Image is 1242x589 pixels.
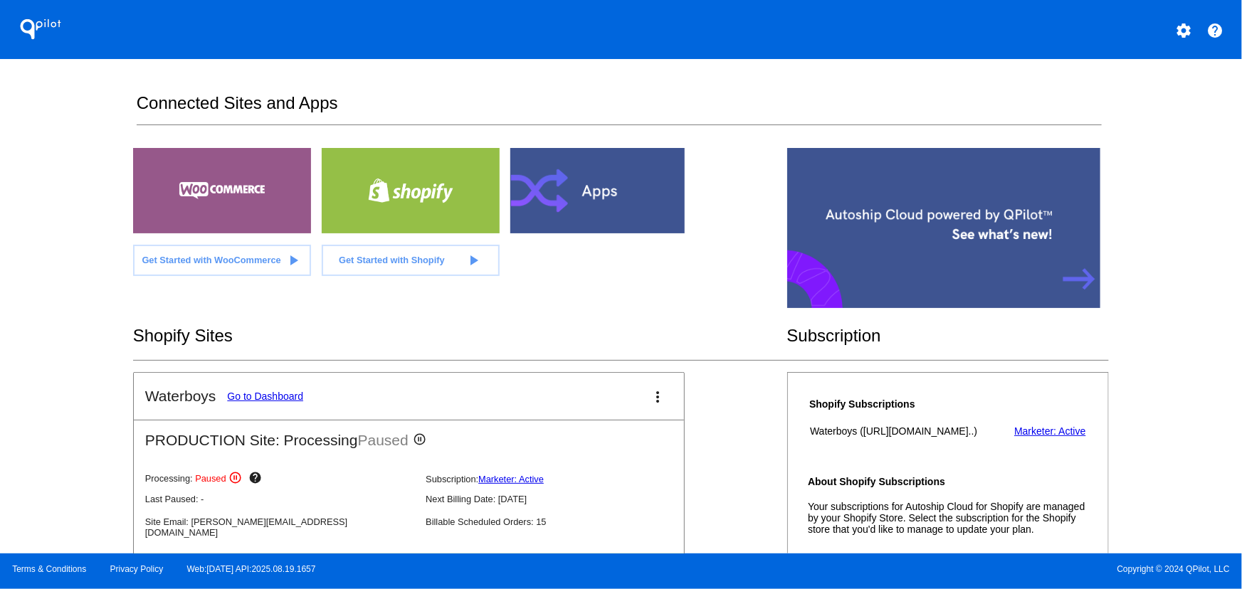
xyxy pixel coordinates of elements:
[145,494,414,504] p: Last Paused: -
[322,245,500,276] a: Get Started with Shopify
[145,388,216,405] h2: Waterboys
[133,326,787,346] h2: Shopify Sites
[339,255,445,265] span: Get Started with Shopify
[426,494,695,504] p: Next Billing Date: [DATE]
[1175,22,1192,39] mat-icon: settings
[787,326,1110,346] h2: Subscription
[426,516,695,527] p: Billable Scheduled Orders: 15
[358,432,409,448] span: Paused
[12,15,69,43] h1: QPilot
[195,474,226,484] span: Paused
[12,564,86,574] a: Terms & Conditions
[285,252,302,269] mat-icon: play_arrow
[137,93,1102,125] h2: Connected Sites and Apps
[145,471,414,488] p: Processing:
[134,420,684,450] h2: PRODUCTION Site: Processing
[426,474,695,484] p: Subscription:
[110,564,164,574] a: Privacy Policy
[809,398,1002,410] h4: Shopify Subscriptions
[650,388,667,405] mat-icon: more_vert
[228,471,246,488] mat-icon: pause_circle_outline
[808,476,1088,487] h4: About Shopify Subscriptions
[465,252,482,269] mat-icon: play_arrow
[142,255,280,265] span: Get Started with WooCommerce
[133,245,311,276] a: Get Started with WooCommerce
[633,564,1230,574] span: Copyright © 2024 QPilot, LLC
[145,516,414,538] p: Site Email: [PERSON_NAME][EMAIL_ADDRESS][DOMAIN_NAME]
[227,391,303,402] a: Go to Dashboard
[413,433,430,450] mat-icon: pause_circle_outline
[1014,425,1085,437] a: Marketer: Active
[248,471,265,488] mat-icon: help
[808,501,1088,535] p: Your subscriptions for Autoship Cloud for Shopify are managed by your Shopify Store. Select the s...
[809,425,1002,437] th: Waterboys ([URL][DOMAIN_NAME]..)
[1207,22,1224,39] mat-icon: help
[478,474,544,484] a: Marketer: Active
[187,564,316,574] a: Web:[DATE] API:2025.08.19.1657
